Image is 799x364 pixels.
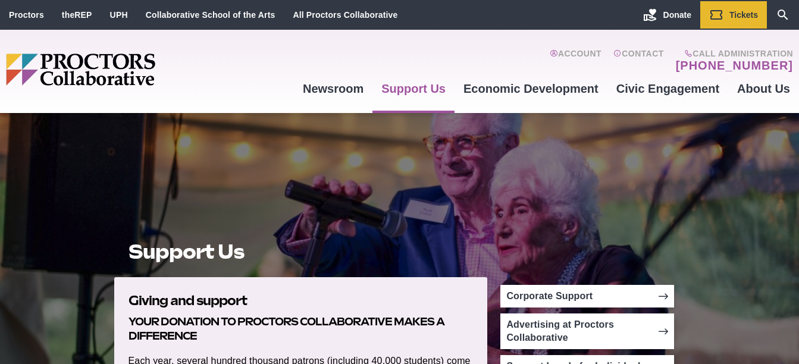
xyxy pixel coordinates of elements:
[129,240,474,263] h1: Support Us
[729,10,758,20] span: Tickets
[294,73,372,105] a: Newsroom
[6,54,247,86] img: Proctors logo
[613,49,664,73] a: Contact
[607,73,728,105] a: Civic Engagement
[293,10,397,20] a: All Proctors Collaborative
[62,10,92,20] a: theREP
[728,73,799,105] a: About Us
[455,73,607,105] a: Economic Development
[9,10,44,20] a: Proctors
[129,315,474,343] h3: Your donation to Proctors Collaborative makes a difference
[676,58,793,73] a: [PHONE_NUMBER]
[634,1,700,29] a: Donate
[663,10,691,20] span: Donate
[110,10,128,20] a: UPH
[500,285,674,307] a: Corporate Support
[550,49,601,73] a: Account
[500,313,674,349] a: Advertising at Proctors Collaborative
[672,49,793,58] span: Call Administration
[372,73,455,105] a: Support Us
[767,1,799,29] a: Search
[129,291,474,310] h2: Giving and support
[146,10,275,20] a: Collaborative School of the Arts
[700,1,767,29] a: Tickets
